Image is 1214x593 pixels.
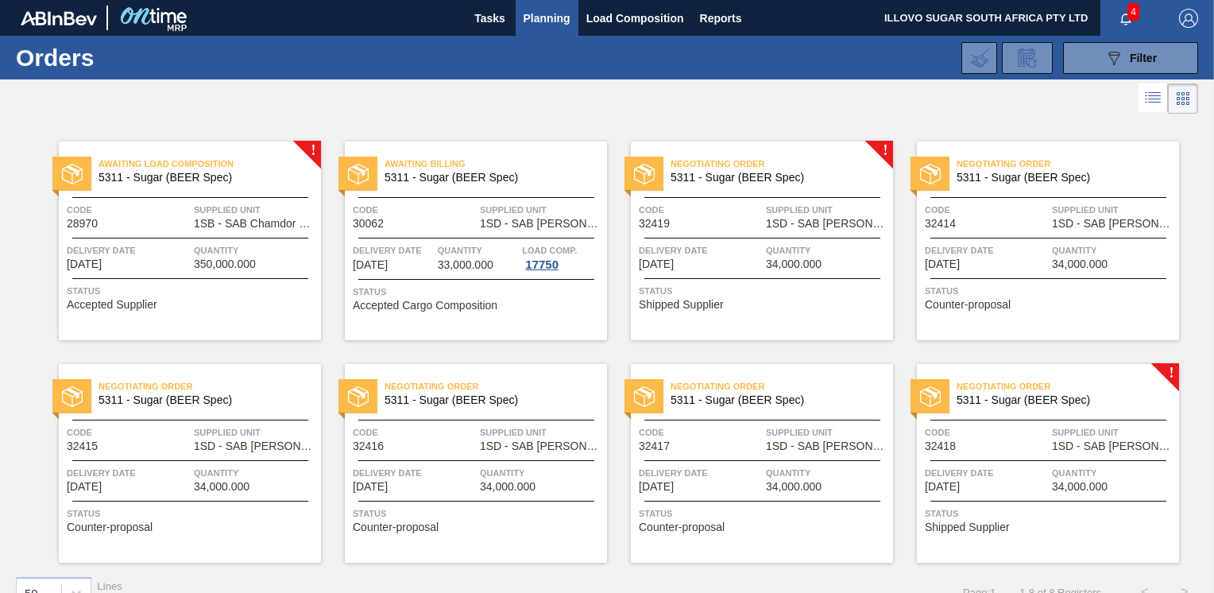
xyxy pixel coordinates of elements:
button: Notifications [1100,7,1151,29]
span: 32417 [639,440,670,452]
img: status [62,164,83,184]
div: List Vision [1139,83,1168,114]
span: Code [925,424,1048,440]
span: 5311 - Sugar (BEER Spec) [671,394,880,406]
span: Accepted Cargo Composition [353,300,497,312]
span: Status [67,506,317,521]
a: Load Comp.17750 [522,242,603,271]
span: Quantity [194,242,317,258]
a: statusNegotiating Order5311 - Sugar (BEER Spec)Code32414Supplied Unit1SD - SAB [PERSON_NAME]Deliv... [893,141,1179,340]
span: 10/30/2025 [639,481,674,493]
a: statusNegotiating Order5311 - Sugar (BEER Spec)Code32416Supplied Unit1SD - SAB [PERSON_NAME]Deliv... [321,364,607,563]
span: Supplied Unit [766,424,889,440]
img: status [348,386,369,407]
span: Code [639,424,762,440]
img: status [920,386,941,407]
span: Filter [1130,52,1157,64]
img: status [348,164,369,184]
span: 34,000.000 [766,481,822,493]
span: Negotiating Order [957,156,1179,172]
span: 4 [1127,3,1139,21]
span: 32414 [925,218,956,230]
span: Delivery Date [925,465,1048,481]
span: 30062 [353,218,384,230]
span: 32419 [639,218,670,230]
span: Negotiating Order [385,378,607,394]
a: statusAwaiting Billing5311 - Sugar (BEER Spec)Code30062Supplied Unit1SD - SAB [PERSON_NAME]Delive... [321,141,607,340]
span: Delivery Date [353,465,476,481]
span: 34,000.000 [480,481,535,493]
span: Status [925,506,1175,521]
span: 34,000.000 [766,258,822,270]
span: 5311 - Sugar (BEER Spec) [99,172,308,184]
span: Code [353,424,476,440]
span: Tasks [473,9,508,28]
span: Status [353,284,603,300]
span: Delivery Date [925,242,1048,258]
span: 1SD - SAB Rosslyn Brewery [480,218,603,230]
span: Negotiating Order [957,378,1179,394]
a: statusNegotiating Order5311 - Sugar (BEER Spec)Code32417Supplied Unit1SD - SAB [PERSON_NAME]Deliv... [607,364,893,563]
h1: Orders [16,48,244,67]
a: !statusNegotiating Order5311 - Sugar (BEER Spec)Code32418Supplied Unit1SD - SAB [PERSON_NAME]Deli... [893,364,1179,563]
span: 34,000.000 [1052,258,1108,270]
span: Quantity [1052,242,1175,258]
span: 32415 [67,440,98,452]
span: Load Comp. [522,242,577,258]
span: 5311 - Sugar (BEER Spec) [385,172,594,184]
span: 1SB - SAB Chamdor Brewery [194,218,317,230]
span: Quantity [480,465,603,481]
span: Counter-proposal [639,521,725,533]
span: Reports [700,9,742,28]
span: Delivery Date [353,242,434,258]
span: 1SD - SAB Rosslyn Brewery [766,218,889,230]
span: Supplied Unit [480,202,603,218]
div: Card Vision [1168,83,1198,114]
span: Delivery Date [639,465,762,481]
img: status [634,164,655,184]
span: 1SD - SAB Rosslyn Brewery [1052,440,1175,452]
span: Status [925,283,1175,299]
span: 350,000.000 [194,258,256,270]
span: Quantity [438,242,519,258]
span: Quantity [766,465,889,481]
span: Awaiting Billing [385,156,607,172]
a: !statusNegotiating Order5311 - Sugar (BEER Spec)Code32419Supplied Unit1SD - SAB [PERSON_NAME]Deli... [607,141,893,340]
span: 1SD - SAB Rosslyn Brewery [1052,218,1175,230]
a: statusNegotiating Order5311 - Sugar (BEER Spec)Code32415Supplied Unit1SD - SAB [PERSON_NAME]Deliv... [35,364,321,563]
span: 5311 - Sugar (BEER Spec) [385,394,594,406]
span: Awaiting Load Composition [99,156,321,172]
div: 17750 [522,258,562,271]
span: 5311 - Sugar (BEER Spec) [957,394,1166,406]
img: status [634,386,655,407]
span: Delivery Date [67,242,190,258]
span: 10/30/2025 [925,481,960,493]
span: Status [353,506,603,521]
span: 10/30/2025 [639,258,674,270]
span: Counter-proposal [67,521,153,533]
span: Delivery Date [639,242,762,258]
span: Negotiating Order [671,156,893,172]
span: Accepted Supplier [67,299,157,311]
span: 10/30/2025 [67,481,102,493]
img: TNhmsLtSVTkK8tSr43FrP2fwEKptu5GPRR3wAAAABJRU5ErkJggg== [21,11,97,25]
span: Counter-proposal [353,521,439,533]
span: Quantity [194,465,317,481]
span: Shipped Supplier [639,299,724,311]
div: Import Order Negotiation [961,42,997,74]
span: Quantity [1052,465,1175,481]
span: 5311 - Sugar (BEER Spec) [671,172,880,184]
span: Supplied Unit [766,202,889,218]
span: Supplied Unit [194,202,317,218]
span: 1SD - SAB Rosslyn Brewery [766,440,889,452]
span: 07/26/2025 [353,259,388,271]
span: Negotiating Order [671,378,893,394]
span: Code [353,202,476,218]
span: Code [925,202,1048,218]
span: Supplied Unit [480,424,603,440]
span: Quantity [766,242,889,258]
span: 32418 [925,440,956,452]
img: status [62,386,83,407]
span: 28970 [67,218,98,230]
span: Planning [524,9,570,28]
